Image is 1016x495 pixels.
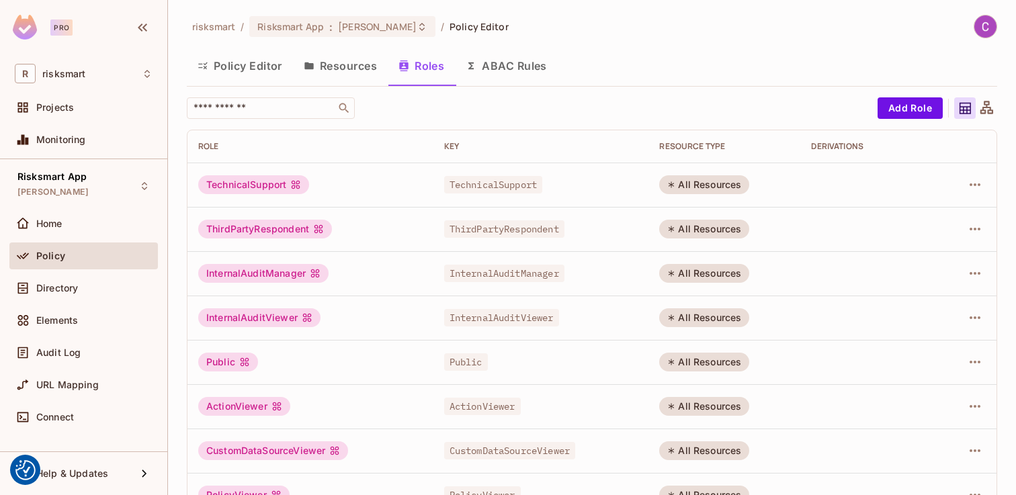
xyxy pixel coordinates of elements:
[388,49,455,83] button: Roles
[15,460,36,480] button: Consent Preferences
[36,102,74,113] span: Projects
[329,21,333,32] span: :
[444,309,559,326] span: InternalAuditViewer
[659,141,790,152] div: RESOURCE TYPE
[659,353,749,371] div: All Resources
[974,15,997,38] img: Chris Roughley
[17,187,89,197] span: [PERSON_NAME]
[15,64,36,83] span: R
[444,353,488,371] span: Public
[192,20,235,33] span: the active workspace
[198,264,329,283] div: InternalAuditManager
[15,460,36,480] img: Revisit consent button
[659,220,749,238] div: All Resources
[811,141,927,152] div: Derivations
[36,251,65,261] span: Policy
[198,141,423,152] div: Role
[198,397,290,416] div: ActionViewer
[198,175,309,194] div: TechnicalSupport
[659,175,749,194] div: All Resources
[187,49,293,83] button: Policy Editor
[659,308,749,327] div: All Resources
[50,19,73,36] div: Pro
[444,176,542,193] span: TechnicalSupport
[36,379,99,390] span: URL Mapping
[444,220,564,238] span: ThirdPartyRespondent
[36,347,81,358] span: Audit Log
[659,264,749,283] div: All Resources
[36,218,62,229] span: Home
[241,20,244,33] li: /
[659,397,749,416] div: All Resources
[444,141,638,152] div: Key
[198,441,348,460] div: CustomDataSourceViewer
[198,308,321,327] div: InternalAuditViewer
[42,69,85,79] span: Workspace: risksmart
[878,97,943,119] button: Add Role
[450,20,509,33] span: Policy Editor
[198,220,332,238] div: ThirdPartyRespondent
[36,283,78,294] span: Directory
[444,442,575,459] span: CustomDataSourceViewer
[36,134,86,145] span: Monitoring
[198,353,258,371] div: Public
[293,49,388,83] button: Resources
[455,49,558,83] button: ABAC Rules
[338,20,417,33] span: [PERSON_NAME]
[257,20,324,33] span: Risksmart App
[36,412,74,422] span: Connect
[441,20,444,33] li: /
[36,315,78,326] span: Elements
[444,398,521,415] span: ActionViewer
[659,441,749,460] div: All Resources
[36,468,108,479] span: Help & Updates
[17,171,87,182] span: Risksmart App
[444,265,564,282] span: InternalAuditManager
[13,15,37,40] img: SReyMgAAAABJRU5ErkJggg==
